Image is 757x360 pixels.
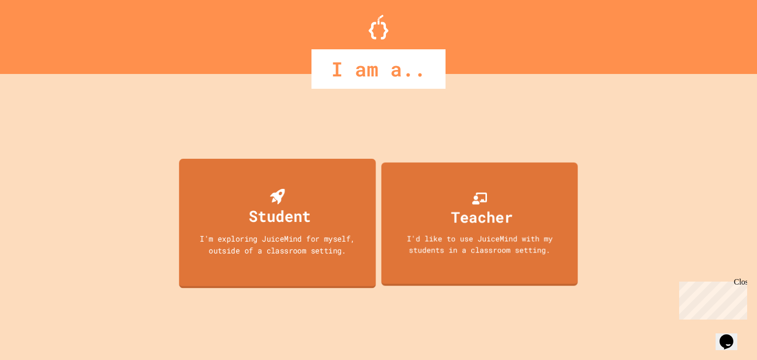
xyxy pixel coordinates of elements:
[675,278,747,320] iframe: chat widget
[311,49,446,89] div: I am a..
[249,204,311,227] div: Student
[451,206,513,228] div: Teacher
[369,15,388,39] img: Logo.svg
[4,4,68,63] div: Chat with us now!Close
[391,233,568,255] div: I'd like to use JuiceMind with my students in a classroom setting.
[189,233,366,256] div: I'm exploring JuiceMind for myself, outside of a classroom setting.
[716,321,747,350] iframe: chat widget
